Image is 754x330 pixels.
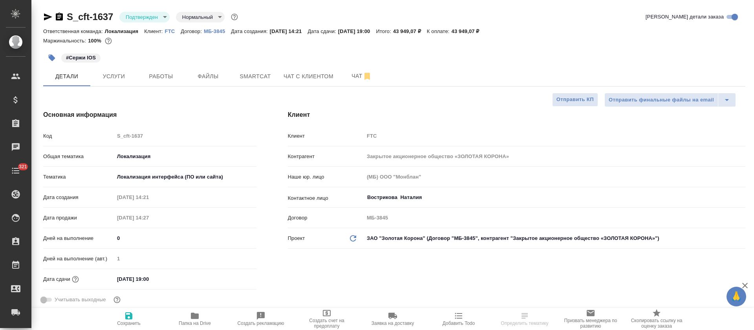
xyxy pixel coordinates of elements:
span: Сохранить [117,321,141,326]
div: Подтвержден [176,12,225,22]
input: Пустое поле [364,130,745,142]
span: Файлы [189,72,227,81]
button: Нормальный [180,14,215,20]
p: Локализация [105,28,145,34]
div: split button [604,93,736,107]
span: Создать рекламацию [238,321,284,326]
button: Добавить тэг [43,49,60,66]
button: Заявка на доставку [360,308,426,330]
span: Чат [343,71,381,81]
span: Добавить Todo [443,321,475,326]
button: Отправить КП [552,93,598,107]
span: 🙏 [730,288,743,305]
a: FTC [165,28,181,34]
span: Сержи IOS [60,54,101,61]
input: ✎ Введи что-нибудь [114,273,183,285]
p: 43 949,07 ₽ [393,28,427,34]
button: Если добавить услуги и заполнить их объемом, то дата рассчитается автоматически [70,274,81,284]
button: Создать счет на предоплату [294,308,360,330]
span: 321 [14,163,32,171]
button: 🙏 [727,287,746,306]
div: Локализация интерфейса (ПО или сайта) [114,170,256,184]
p: Общая тематика [43,153,114,160]
p: Контрагент [288,153,364,160]
p: Дата создания: [231,28,269,34]
p: Итого: [376,28,393,34]
input: Пустое поле [114,192,183,203]
div: Локализация [114,150,256,163]
button: Скопировать ссылку [55,12,64,22]
p: Клиент [288,132,364,140]
button: Добавить Todo [426,308,492,330]
a: МБ-3845 [204,28,231,34]
p: К оплате: [427,28,452,34]
button: Отправить финальные файлы на email [604,93,718,107]
span: Призвать менеджера по развитию [562,318,619,329]
p: Проект [288,234,305,242]
p: Тематика [43,173,114,181]
input: Пустое поле [364,151,745,162]
span: Заявка на доставку [372,321,414,326]
p: Ответственная команда: [43,28,105,34]
input: Пустое поле [114,212,183,223]
p: Дней на выполнение (авт.) [43,255,114,263]
button: Определить тематику [492,308,558,330]
p: Контактное лицо [288,194,364,202]
input: ✎ Введи что-нибудь [114,232,256,244]
p: Код [43,132,114,140]
span: Определить тематику [501,321,548,326]
p: #Сержи IOS [66,54,96,62]
button: Open [741,197,743,198]
button: Папка на Drive [162,308,228,330]
p: 43 949,07 ₽ [452,28,485,34]
p: Дата продажи [43,214,114,222]
span: Отправить КП [556,95,594,104]
span: Отправить финальные файлы на email [609,96,714,105]
button: 0.00 RUB; 0.00 EUR; [103,36,113,46]
input: Пустое поле [114,253,256,264]
p: Дата сдачи [43,275,70,283]
span: Создать счет на предоплату [298,318,355,329]
input: Пустое поле [364,212,745,223]
input: Пустое поле [364,171,745,183]
div: Подтвержден [119,12,170,22]
span: Smartcat [236,72,274,81]
p: Дата создания [43,194,114,201]
p: Наше юр. лицо [288,173,364,181]
span: Папка на Drive [179,321,211,326]
span: Услуги [95,72,133,81]
p: Договор: [181,28,204,34]
button: Доп статусы указывают на важность/срочность заказа [229,12,240,22]
p: [DATE] 14:21 [270,28,308,34]
p: 100% [88,38,103,44]
svg: Отписаться [362,72,372,81]
button: Создать рекламацию [228,308,294,330]
h4: Клиент [288,110,745,120]
p: Договор [288,214,364,222]
h4: Основная информация [43,110,256,120]
p: [DATE] 19:00 [338,28,376,34]
span: Чат с клиентом [284,72,333,81]
p: Дней на выполнение [43,234,114,242]
a: 321 [2,161,29,181]
span: Скопировать ссылку на оценку заказа [628,318,685,329]
span: Учитывать выходные [55,296,106,304]
button: Подтвержден [123,14,160,20]
span: Детали [48,72,86,81]
button: Выбери, если сб и вс нужно считать рабочими днями для выполнения заказа. [112,295,122,305]
input: Пустое поле [114,130,256,142]
span: [PERSON_NAME] детали заказа [646,13,724,21]
a: S_cft-1637 [67,11,113,22]
span: Работы [142,72,180,81]
button: Скопировать ссылку для ЯМессенджера [43,12,53,22]
div: ЗАО "Золотая Корона" (Договор "МБ-3845", контрагент "Закрытое акционерное общество «ЗОЛОТАЯ КОРОН... [364,232,745,245]
button: Сохранить [96,308,162,330]
button: Скопировать ссылку на оценку заказа [624,308,690,330]
button: Призвать менеджера по развитию [558,308,624,330]
p: Маржинальность: [43,38,88,44]
p: Дата сдачи: [307,28,338,34]
p: Клиент: [144,28,165,34]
